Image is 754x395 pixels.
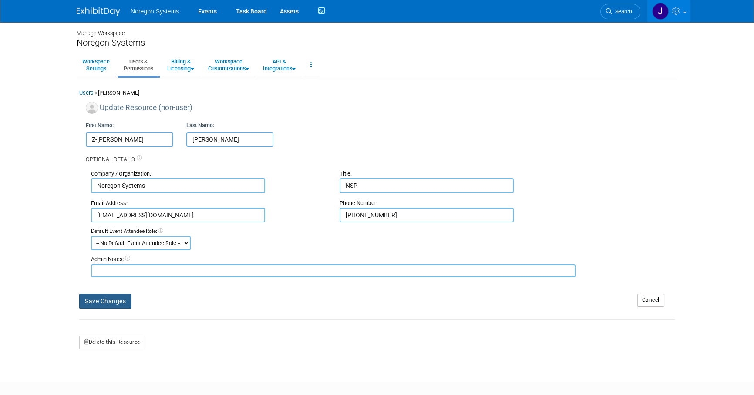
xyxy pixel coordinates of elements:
div: Noregon Systems [77,37,677,48]
div: Update Resource (non-user) [86,102,675,117]
div: Manage Workspace [77,22,677,37]
span: Search [612,8,632,15]
a: Billing &Licensing [162,54,200,76]
span: Noregon Systems [131,8,179,15]
a: Search [600,4,640,19]
label: First Name: [86,122,114,130]
input: First Name [86,132,173,147]
img: ExhibitDay [77,7,120,16]
label: Last Name: [186,122,214,130]
img: Associate-Profile-5.png [86,102,98,114]
div: Phone Number: [340,199,575,208]
a: API &Integrations [257,54,301,76]
input: Last Name [186,132,274,147]
div: Company / Organization: [91,170,327,178]
a: Cancel [637,294,664,307]
a: WorkspaceSettings [77,54,115,76]
a: Users &Permissions [118,54,159,76]
div: Optional Details: [86,147,675,164]
div: [PERSON_NAME] [79,89,675,102]
span: > [95,90,98,96]
button: Delete this Resource [79,336,145,349]
a: Users [79,90,94,96]
a: WorkspaceCustomizations [202,54,255,76]
div: Title: [340,170,575,178]
div: Default Event Attendee Role: [91,228,675,236]
div: Email Address: [91,199,327,208]
img: Johana Gil [652,3,669,20]
button: Save Changes [79,294,131,309]
div: Admin Notes: [91,256,576,264]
